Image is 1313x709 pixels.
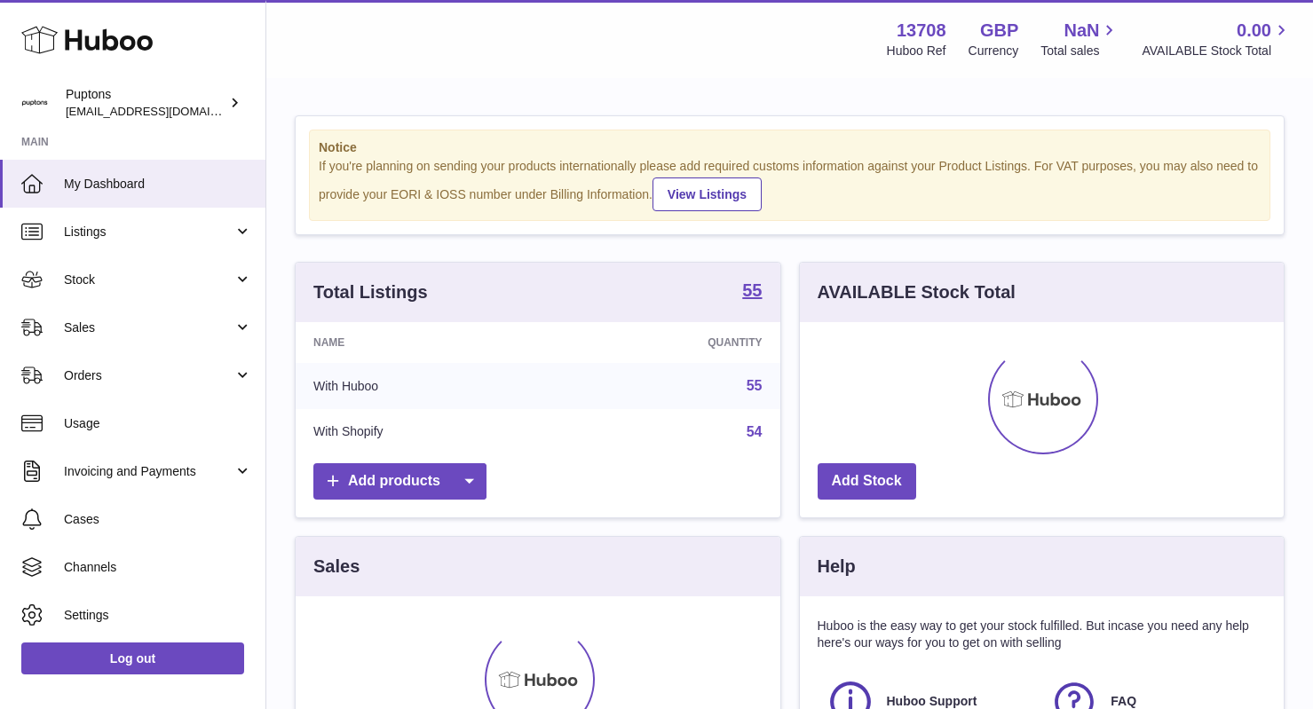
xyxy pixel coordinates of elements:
a: Log out [21,642,244,674]
span: Stock [64,272,233,288]
span: [EMAIL_ADDRESS][DOMAIN_NAME] [66,104,261,118]
span: My Dashboard [64,176,252,193]
div: Puptons [66,86,225,120]
h3: AVAILABLE Stock Total [818,280,1016,304]
strong: 13708 [897,19,946,43]
h3: Total Listings [313,280,428,304]
h3: Help [818,555,856,579]
a: NaN Total sales [1040,19,1119,59]
strong: GBP [980,19,1018,43]
th: Name [296,322,557,363]
span: 0.00 [1237,19,1271,43]
h3: Sales [313,555,360,579]
span: Usage [64,415,252,432]
span: Orders [64,367,233,384]
a: Add products [313,463,486,500]
a: 54 [747,424,763,439]
a: 55 [742,281,762,303]
td: With Shopify [296,409,557,455]
a: 0.00 AVAILABLE Stock Total [1142,19,1292,59]
span: Cases [64,511,252,528]
span: Channels [64,559,252,576]
span: Listings [64,224,233,240]
a: Add Stock [818,463,916,500]
strong: Notice [319,139,1261,156]
span: Total sales [1040,43,1119,59]
span: AVAILABLE Stock Total [1142,43,1292,59]
a: 55 [747,378,763,393]
span: Sales [64,319,233,336]
span: NaN [1064,19,1099,43]
span: Invoicing and Payments [64,463,233,480]
a: View Listings [653,177,762,211]
th: Quantity [557,322,779,363]
div: If you're planning on sending your products internationally please add required customs informati... [319,158,1261,211]
p: Huboo is the easy way to get your stock fulfilled. But incase you need any help here's our ways f... [818,618,1267,651]
img: hello@puptons.com [21,90,48,116]
div: Huboo Ref [887,43,946,59]
div: Currency [969,43,1019,59]
strong: 55 [742,281,762,299]
td: With Huboo [296,363,557,409]
span: Settings [64,607,252,624]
